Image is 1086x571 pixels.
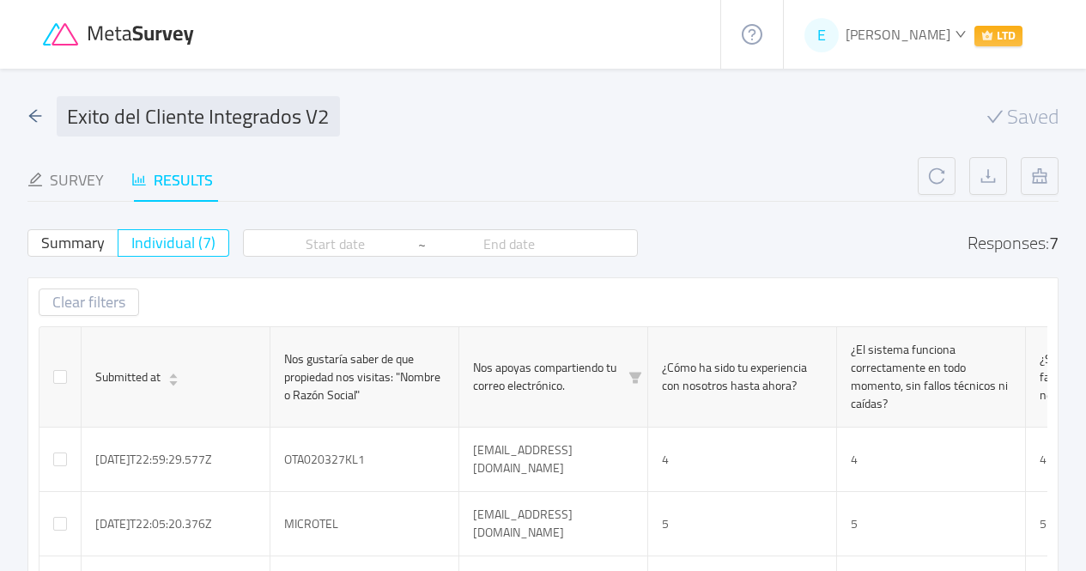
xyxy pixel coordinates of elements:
span: ¿Cómo ha sido tu experiencia con nosotros hasta ahora? [662,356,807,397]
i: icon: filter [623,327,647,427]
div: Sort [167,370,179,382]
i: icon: question-circle [742,24,762,45]
i: icon: edit [27,172,43,187]
td: OTA020327KL1 [270,428,459,492]
span: LTD [974,26,1022,46]
td: [EMAIL_ADDRESS][DOMAIN_NAME] [459,428,648,492]
td: MICROTEL [270,492,459,556]
td: 4 [648,428,837,492]
td: [DATE]T22:59:29.577Z [82,428,270,492]
i: icon: arrow-left [27,108,43,124]
span: Summary [41,228,105,257]
td: [DATE]T22:05:20.376Z [82,492,270,556]
span: E [817,18,826,52]
td: 5 [648,492,837,556]
i: icon: down [955,28,966,39]
span: ¿El sistema funciona correctamente en todo momento, sin fallos técnicos ni caídas? [851,338,1008,415]
i: icon: crown [981,29,993,41]
span: Nos gustaría saber de que propiedad nos visitas: "Nombre o Razón Social" [284,348,440,406]
i: icon: check [986,108,1004,125]
div: 7 [1049,227,1059,258]
td: 4 [837,428,1026,492]
div: icon: arrow-left [27,105,43,128]
i: icon: caret-up [168,370,179,375]
td: [EMAIL_ADDRESS][DOMAIN_NAME] [459,492,648,556]
span: Submitted at [95,368,161,386]
i: icon: caret-down [168,378,179,383]
span: Individual (7) [131,228,215,257]
input: Survey name [57,96,340,137]
button: Clear filters [39,289,139,316]
button: icon: reload [918,157,956,195]
span: Saved [1007,106,1059,127]
div: Responses: [968,234,1059,252]
input: End date [427,234,592,253]
button: icon: download [969,157,1007,195]
div: Survey [27,168,104,191]
td: 5 [837,492,1026,556]
span: [PERSON_NAME] [846,21,950,47]
div: Results [131,168,213,191]
i: icon: bar-chart [131,172,147,187]
span: Nos apoyas compartiendo tu correo electrónico. [473,356,616,397]
input: Start date [253,234,418,253]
